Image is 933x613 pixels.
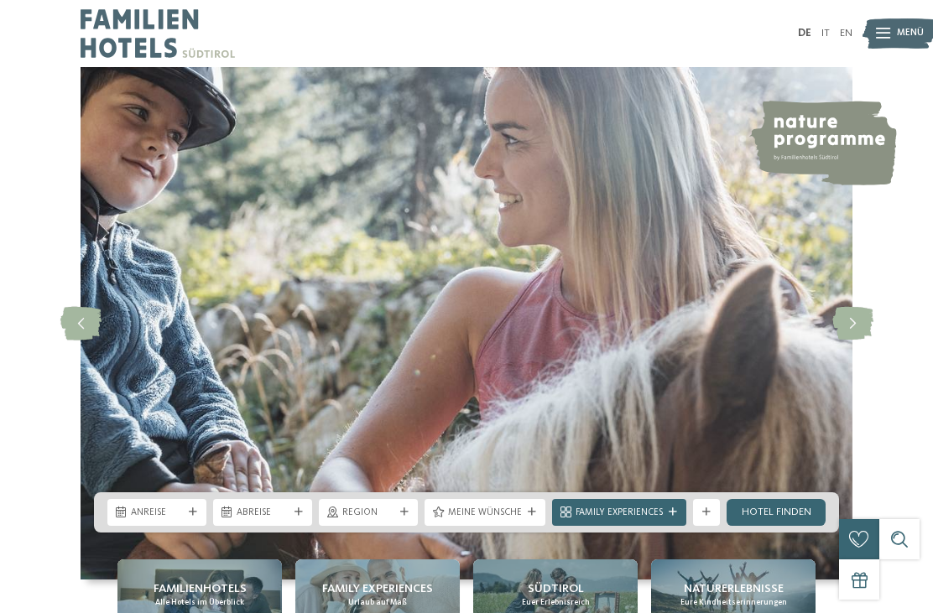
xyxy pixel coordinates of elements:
span: Region [342,507,394,520]
span: Familienhotels [154,580,247,597]
img: nature programme by Familienhotels Südtirol [749,101,897,185]
a: Hotel finden [727,499,826,526]
a: EN [840,28,852,39]
a: IT [821,28,830,39]
span: Anreise [131,507,183,520]
span: Urlaub auf Maß [348,597,407,608]
span: Alle Hotels im Überblick [155,597,244,608]
span: Family Experiences [322,580,433,597]
span: Südtirol [528,580,584,597]
img: Familienhotels Südtirol: The happy family places [81,67,852,579]
a: DE [798,28,811,39]
span: Menü [897,27,924,40]
span: Abreise [237,507,289,520]
span: Naturerlebnisse [684,580,784,597]
span: Eure Kindheitserinnerungen [680,597,787,608]
span: Meine Wünsche [448,507,522,520]
span: Euer Erlebnisreich [522,597,590,608]
span: Family Experiences [576,507,663,520]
